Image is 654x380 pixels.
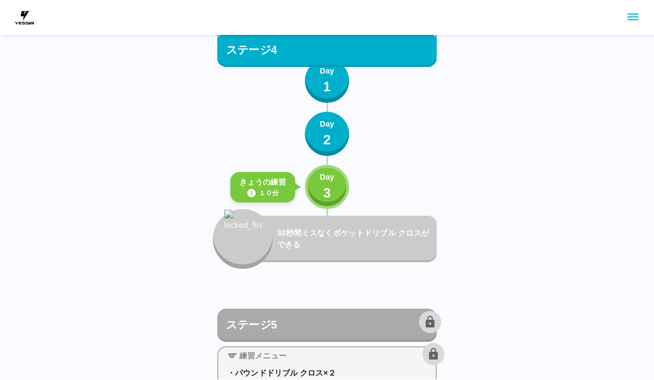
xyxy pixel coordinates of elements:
p: Day [320,66,334,77]
p: 2 [323,131,331,150]
p: 練習メニュー [239,351,287,362]
img: dummy [13,7,35,29]
p: Day [320,172,334,184]
button: sidemenu [624,8,642,27]
button: Day3 [305,165,349,210]
img: locked_fire_icon [224,210,262,256]
p: ・パウンドドリブル クロス×２ [227,368,427,379]
p: 1 [323,77,331,97]
button: Day2 [305,112,349,157]
p: ステージ5 [226,317,277,334]
p: きょうの練習 [239,177,287,189]
p: 30秒間ミスなくポケットドリブル クロスができる [277,228,432,251]
p: 3 [323,184,331,204]
button: locked_fire_icon [213,210,273,269]
button: Day1 [305,59,349,103]
p: ステージ4 [226,42,277,59]
p: １０分 [259,189,279,199]
p: Day [320,119,334,131]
